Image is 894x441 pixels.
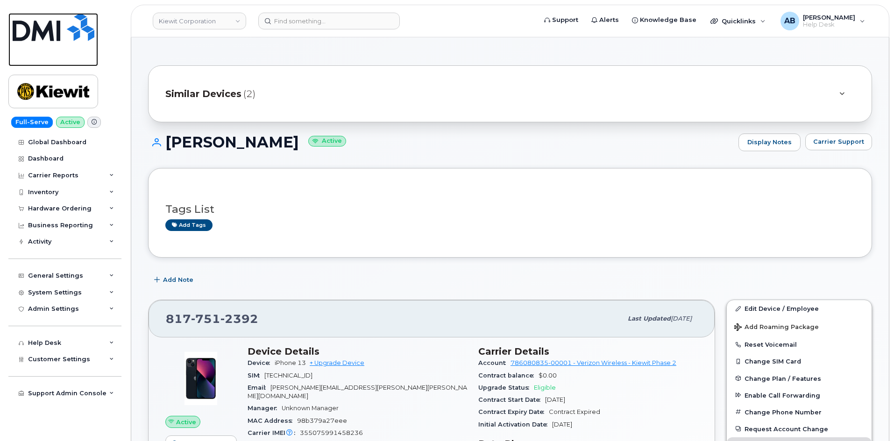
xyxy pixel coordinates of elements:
button: Change SIM Card [727,353,872,370]
span: [DATE] [671,315,692,322]
button: Request Account Change [727,420,872,437]
span: Carrier Support [813,137,864,146]
span: Last updated [628,315,671,322]
span: (2) [243,87,255,101]
span: 98b379a27eee [297,417,347,424]
button: Carrier Support [805,133,872,150]
a: Add tags [165,219,213,231]
span: iPhone 13 [275,359,306,366]
h3: Device Details [248,346,467,357]
a: Edit Device / Employee [727,300,872,317]
span: SIM [248,372,264,379]
small: Active [308,136,346,147]
span: [TECHNICAL_ID] [264,372,312,379]
h1: [PERSON_NAME] [148,134,734,150]
button: Enable Call Forwarding [727,387,872,404]
span: Account [478,359,511,366]
span: Device [248,359,275,366]
span: Contract Start Date [478,396,545,403]
span: 355075991458236 [300,429,363,436]
span: $0.00 [539,372,557,379]
span: Change Plan / Features [745,375,821,382]
button: Reset Voicemail [727,336,872,353]
img: image20231002-3703462-1ig824h.jpeg [173,350,229,406]
span: MAC Address [248,417,297,424]
a: + Upgrade Device [310,359,364,366]
span: 817 [166,312,258,326]
span: [DATE] [545,396,565,403]
button: Change Plan / Features [727,370,872,387]
span: [DATE] [552,421,572,428]
span: Enable Call Forwarding [745,392,820,399]
span: Contract Expired [549,408,600,415]
a: Display Notes [738,133,801,151]
span: Upgrade Status [478,384,534,391]
h3: Carrier Details [478,346,698,357]
span: Manager [248,405,282,412]
span: 751 [191,312,220,326]
span: Contract Expiry Date [478,408,549,415]
span: Email [248,384,270,391]
button: Change Phone Number [727,404,872,420]
button: Add Roaming Package [727,317,872,336]
a: 786080835-00001 - Verizon Wireless - Kiewit Phase 2 [511,359,676,366]
span: 2392 [220,312,258,326]
span: Initial Activation Date [478,421,552,428]
span: Unknown Manager [282,405,339,412]
span: Active [176,418,196,427]
button: Add Note [148,272,201,288]
span: Carrier IMEI [248,429,300,436]
span: [PERSON_NAME][EMAIL_ADDRESS][PERSON_NAME][PERSON_NAME][DOMAIN_NAME] [248,384,467,399]
h3: Tags List [165,203,855,215]
span: Add Note [163,275,193,284]
span: Add Roaming Package [734,323,819,332]
span: Contract balance [478,372,539,379]
span: Similar Devices [165,87,241,101]
span: Eligible [534,384,556,391]
iframe: Messenger Launcher [853,400,887,434]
